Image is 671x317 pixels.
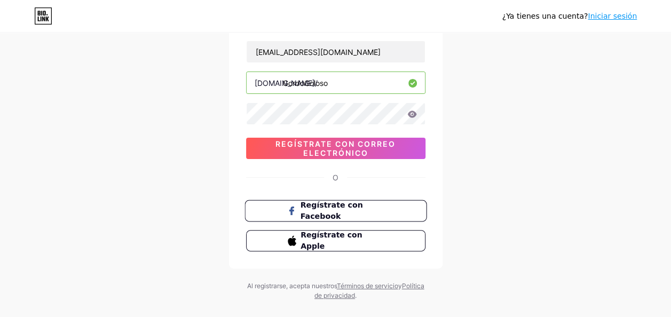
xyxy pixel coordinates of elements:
[333,172,338,183] div: O
[244,200,427,222] button: Regístrate con Facebook
[246,138,425,159] button: Regístrate con correo electrónico
[246,139,425,157] span: Regístrate con correo electrónico
[301,229,383,252] span: Regístrate con Apple
[246,230,425,251] button: Regístrate con Apple
[502,11,637,22] div: ¿Ya tienes una cuenta?
[245,281,427,300] div: Al registrarse, acepta nuestros y .
[246,200,425,221] a: Regístrate con Facebook
[255,77,318,89] div: [DOMAIN_NAME]/
[247,41,425,62] input: Correo electrónico
[300,200,384,223] span: Regístrate con Facebook
[337,282,398,290] a: Términos de servicio
[588,12,637,20] a: Iniciar sesión
[247,72,425,93] input: nombre de usuario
